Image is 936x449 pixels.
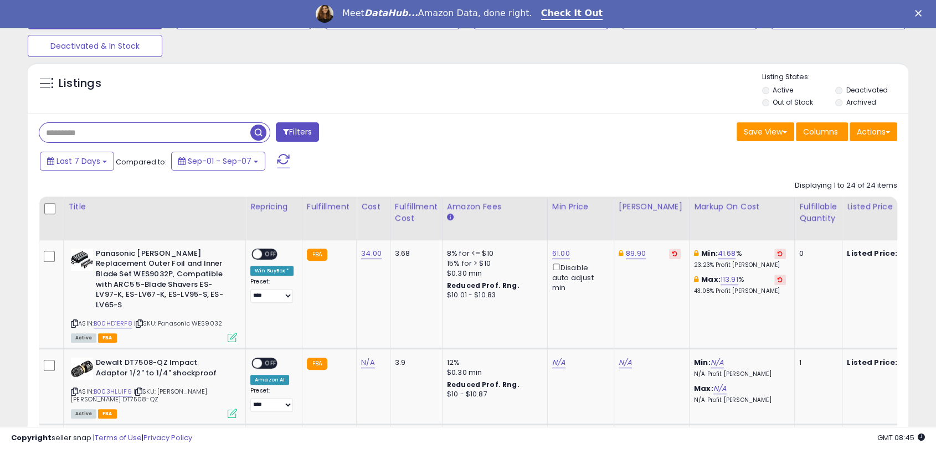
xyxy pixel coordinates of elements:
h5: Listings [59,76,101,91]
button: Actions [850,122,897,141]
label: Active [773,85,793,95]
p: Listing States: [762,72,908,82]
div: Win BuyBox * [250,266,294,276]
small: FBA [307,249,327,261]
a: 34.00 [361,248,382,259]
div: 3.68 [395,249,434,259]
a: Privacy Policy [143,432,192,443]
small: Amazon Fees. [447,213,454,223]
span: OFF [262,359,280,368]
img: 41W8ys3bwHL._SL40_.jpg [71,358,93,380]
div: Fulfillment [307,201,352,213]
div: Cost [361,201,385,213]
span: Compared to: [116,157,167,167]
b: Panasonic [PERSON_NAME] Replacement Outer Foil and Inner Blade Set WES9032P, Compatible with ARC5... [96,249,230,313]
div: Preset: [250,278,294,303]
span: | SKU: [PERSON_NAME] [PERSON_NAME] DT7508-QZ [71,387,207,404]
span: FBA [98,333,117,343]
button: Last 7 Days [40,152,114,171]
div: 1 [799,358,834,368]
div: Repricing [250,201,297,213]
b: Reduced Prof. Rng. [447,380,520,389]
small: FBA [307,358,327,370]
a: N/A [713,383,727,394]
span: 2025-09-15 08:45 GMT [877,432,925,443]
div: [PERSON_NAME] [619,201,685,213]
span: Sep-01 - Sep-07 [188,156,251,167]
div: Amazon Fees [447,201,543,213]
span: FBA [98,409,117,419]
p: N/A Profit [PERSON_NAME] [694,396,786,404]
button: Filters [276,122,319,142]
div: Close [915,10,926,17]
a: Terms of Use [95,432,142,443]
a: 41.68 [718,248,736,259]
img: 51gKs5wXpwL._SL40_.jpg [71,249,93,271]
b: Max: [694,383,713,394]
div: Min Price [552,201,609,213]
div: $10.01 - $10.83 [447,291,539,300]
button: Deactivated & In Stock [28,35,162,57]
b: Min: [694,357,711,368]
b: Dewalt DT7508-QZ Impact Adaptor 1/2" to 1/4" shockproof [96,358,230,381]
div: 15% for > $10 [447,259,539,269]
b: Min: [701,248,718,259]
label: Deactivated [846,85,888,95]
div: % [694,249,786,269]
span: OFF [262,249,280,259]
div: $10 - $10.87 [447,390,539,399]
div: Displaying 1 to 24 of 24 items [795,180,897,191]
label: Archived [846,97,876,107]
div: Fulfillable Quantity [799,201,837,224]
div: ASIN: [71,249,237,341]
div: 8% for <= $10 [447,249,539,259]
div: seller snap | | [11,433,192,443]
div: Amazon AI [250,375,289,385]
span: Columns [803,126,838,137]
span: Last 7 Days [56,156,100,167]
strong: Copyright [11,432,52,443]
p: 43.08% Profit [PERSON_NAME] [694,287,786,295]
p: N/A Profit [PERSON_NAME] [694,370,786,378]
span: All listings currently available for purchase on Amazon [71,333,96,343]
b: Reduced Prof. Rng. [447,281,520,290]
button: Sep-01 - Sep-07 [171,152,265,171]
th: The percentage added to the cost of goods (COGS) that forms the calculator for Min & Max prices. [689,197,794,240]
div: % [694,275,786,295]
span: | SKU: Panasonic WES9032 [134,319,222,328]
p: 23.23% Profit [PERSON_NAME] [694,261,786,269]
div: ASIN: [71,358,237,417]
a: N/A [711,357,724,368]
a: N/A [619,357,632,368]
div: $0.30 min [447,269,539,278]
b: Max: [701,274,721,285]
div: 12% [447,358,539,368]
a: 89.90 [626,248,646,259]
div: Markup on Cost [694,201,790,213]
div: Disable auto adjust min [552,261,605,293]
a: N/A [552,357,565,368]
div: 0 [799,249,834,259]
i: DataHub... [364,8,418,18]
div: Fulfillment Cost [395,201,438,224]
button: Save View [737,122,794,141]
a: Check It Out [541,8,603,20]
div: Preset: [250,387,294,412]
div: Title [68,201,241,213]
a: N/A [361,357,374,368]
div: 3.9 [395,358,434,368]
a: 61.00 [552,248,570,259]
span: All listings currently available for purchase on Amazon [71,409,96,419]
a: B00HD1ERF8 [94,319,132,328]
img: Profile image for Georgie [316,5,333,23]
a: 113.91 [721,274,738,285]
button: Columns [796,122,848,141]
div: $0.30 min [447,368,539,378]
label: Out of Stock [773,97,813,107]
a: B003HLUIF6 [94,387,132,396]
b: Listed Price: [847,357,897,368]
b: Listed Price: [847,248,897,259]
div: Meet Amazon Data, done right. [342,8,532,19]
